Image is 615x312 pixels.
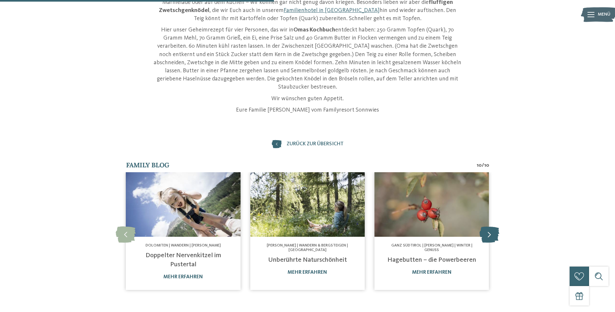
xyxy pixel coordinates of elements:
a: mehr erfahren [163,274,203,280]
span: Family Blog [126,161,169,169]
a: Hagebutten – die Powerbeeren [387,257,476,263]
span: Ganz Südtirol | [PERSON_NAME] | Winter | Genuss [391,244,472,252]
span: / [482,162,484,169]
a: Unberührte Naturschönheit [268,257,347,263]
a: Familienhotel in [GEOGRAPHIC_DATA] [284,7,380,13]
p: Wir wünschen guten Appetit. [154,95,462,103]
p: Hier unser Geheimrezept für vier Personen, das wir in entdeckt haben: 250 Gramm Topfen (Quark), 7... [154,26,462,91]
span: [PERSON_NAME] | Wandern & Bergsteigen | [GEOGRAPHIC_DATA] [267,244,348,252]
span: 10 [477,162,482,169]
img: Unser Rezept für Zwetschgenknödel [250,172,365,237]
a: mehr erfahren [288,270,327,275]
strong: Omas Kochbuch [293,27,335,33]
span: 10 [484,162,489,169]
a: mehr erfahren [412,270,452,275]
span: zurück zur Übersicht [287,141,344,147]
img: Unser Rezept für Zwetschgenknödel [126,172,240,237]
p: Eure Familie [PERSON_NAME] vom Familyresort Sonnwies [154,106,462,114]
a: zurück zur Übersicht [272,140,344,148]
span: Dolomiten | Wandern | [PERSON_NAME] [146,244,221,247]
a: Doppelter Nervenkitzel im Pustertal [146,252,221,268]
img: Unser Rezept für Zwetschgenknödel [374,172,489,237]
